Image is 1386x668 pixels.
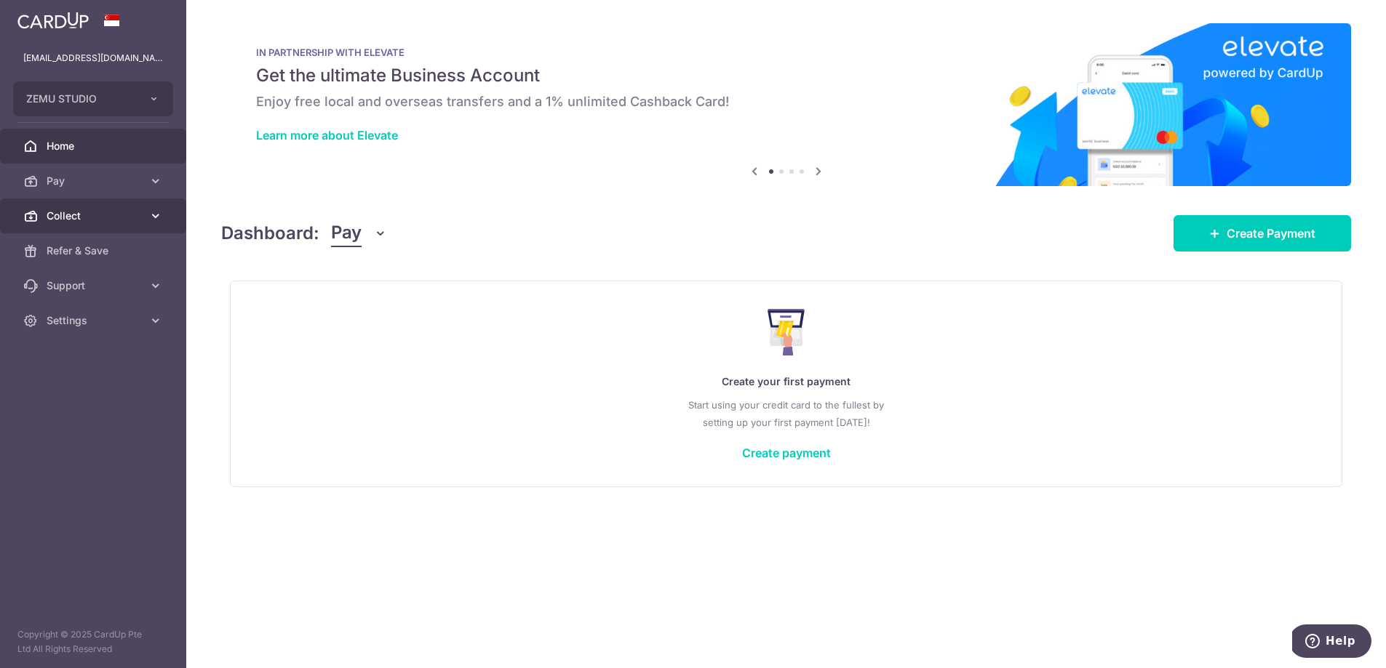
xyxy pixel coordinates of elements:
[47,209,143,223] span: Collect
[47,278,143,293] span: Support
[1292,624,1371,661] iframe: Opens a widget where you can find more information
[256,93,1316,110] h6: Enjoy free local and overseas transfers and a 1% unlimited Cashback Card!
[256,47,1316,58] p: IN PARTNERSHIP WITH ELEVATE
[47,244,143,258] span: Refer & Save
[260,396,1313,431] p: Start using your credit card to the fullest by setting up your first payment [DATE]!
[23,51,163,65] p: [EMAIL_ADDRESS][DOMAIN_NAME]
[17,12,89,29] img: CardUp
[47,174,143,188] span: Pay
[26,92,134,106] span: ZEMU STUDIO
[1227,225,1315,242] span: Create Payment
[768,309,805,355] img: Make Payment
[13,81,173,116] button: ZEMU STUDIO
[47,313,143,328] span: Settings
[256,128,398,142] a: Learn more about Elevate
[331,220,362,247] span: Pay
[331,220,387,247] button: Pay
[256,64,1316,87] h5: Get the ultimate Business Account
[221,220,319,246] h4: Dashboard:
[260,373,1313,390] p: Create your first payment
[742,446,831,460] a: Create payment
[221,23,1351,186] img: Renovation banner
[1174,215,1351,251] a: Create Payment
[47,139,143,153] span: Home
